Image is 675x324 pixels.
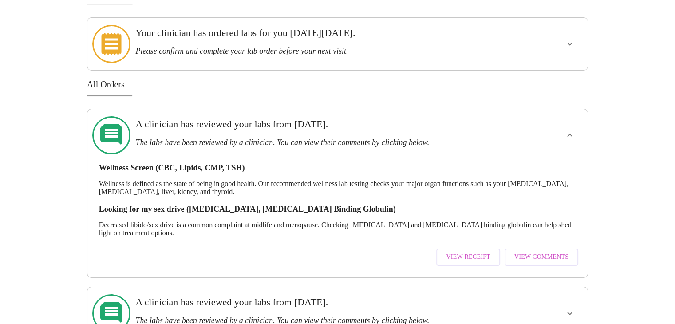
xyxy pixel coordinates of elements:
[514,252,568,263] span: View Comments
[99,163,576,173] h3: Wellness Screen (CBC, Lipids, CMP, TSH)
[99,180,576,196] p: Wellness is defined as the state of being in good health. Our recommended wellness lab testing ch...
[135,27,491,39] h3: Your clinician has ordered labs for you [DATE][DATE].
[505,249,578,266] button: View Comments
[135,47,491,56] h3: Please confirm and complete your lab order before your next visit.
[434,244,502,270] a: View Receipt
[135,119,491,130] h3: A clinician has reviewed your labs from [DATE].
[135,296,491,308] h3: A clinician has reviewed your labs from [DATE].
[87,79,588,90] h3: All Orders
[99,205,576,214] h3: Looking for my sex drive ([MEDICAL_DATA], [MEDICAL_DATA] Binding Globulin)
[559,125,580,146] button: show more
[502,244,580,270] a: View Comments
[436,249,500,266] button: View Receipt
[99,221,576,237] p: Decreased libido/sex drive is a common complaint at midlife and menopause. Checking [MEDICAL_DATA...
[559,33,580,55] button: show more
[559,303,580,324] button: show more
[446,252,490,263] span: View Receipt
[135,138,491,147] h3: The labs have been reviewed by a clinician. You can view their comments by clicking below.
